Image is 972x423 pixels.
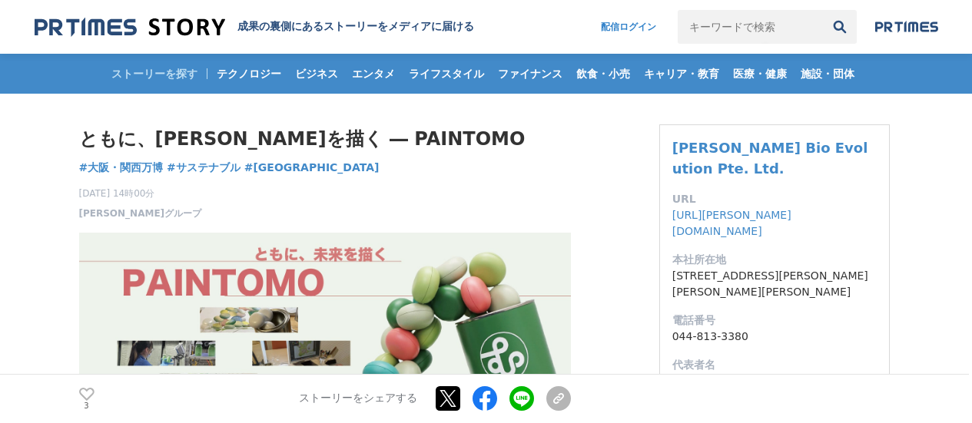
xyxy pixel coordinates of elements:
[35,17,225,38] img: 成果の裏側にあるストーリーをメディアに届ける
[492,54,569,94] a: ファイナンス
[570,67,636,81] span: 飲食・小売
[795,54,861,94] a: 施設・団体
[672,191,877,207] dt: URL
[167,160,241,176] a: #サステナブル
[875,21,938,33] img: prtimes
[79,160,164,176] a: #大阪・関西万博
[211,67,287,81] span: テクノロジー
[678,10,823,44] input: キーワードで検索
[823,10,857,44] button: 検索
[289,54,344,94] a: ビジネス
[211,54,287,94] a: テクノロジー
[672,140,868,177] a: [PERSON_NAME] Bio Evolution Pte. Ltd.
[672,209,791,237] a: [URL][PERSON_NAME][DOMAIN_NAME]
[672,357,877,373] dt: 代表者名
[672,312,877,329] dt: 電話番号
[79,402,95,410] p: 3
[289,67,344,81] span: ビジネス
[237,20,474,34] h2: 成果の裏側にあるストーリーをメディアに届ける
[638,67,725,81] span: キャリア・教育
[79,187,202,200] span: [DATE] 14時00分
[299,392,417,406] p: ストーリーをシェアする
[167,160,241,174] span: #サステナブル
[638,54,725,94] a: キャリア・教育
[727,54,793,94] a: 医療・健康
[672,329,877,345] dd: 044-813-3380
[586,10,672,44] a: 配信ログイン
[79,124,571,154] h1: ともに、[PERSON_NAME]を描く ― PAINTOMO
[346,54,401,94] a: エンタメ
[672,268,877,300] dd: [STREET_ADDRESS][PERSON_NAME][PERSON_NAME][PERSON_NAME]
[346,67,401,81] span: エンタメ
[795,67,861,81] span: 施設・団体
[672,252,877,268] dt: 本社所在地
[403,67,490,81] span: ライフスタイル
[672,373,877,389] dd: [PERSON_NAME]
[79,207,202,220] a: [PERSON_NAME]グループ
[570,54,636,94] a: 飲食・小売
[244,160,380,176] a: #[GEOGRAPHIC_DATA]
[492,67,569,81] span: ファイナンス
[35,17,474,38] a: 成果の裏側にあるストーリーをメディアに届ける 成果の裏側にあるストーリーをメディアに届ける
[79,160,164,174] span: #大阪・関西万博
[403,54,490,94] a: ライフスタイル
[244,160,380,174] span: #[GEOGRAPHIC_DATA]
[727,67,793,81] span: 医療・健康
